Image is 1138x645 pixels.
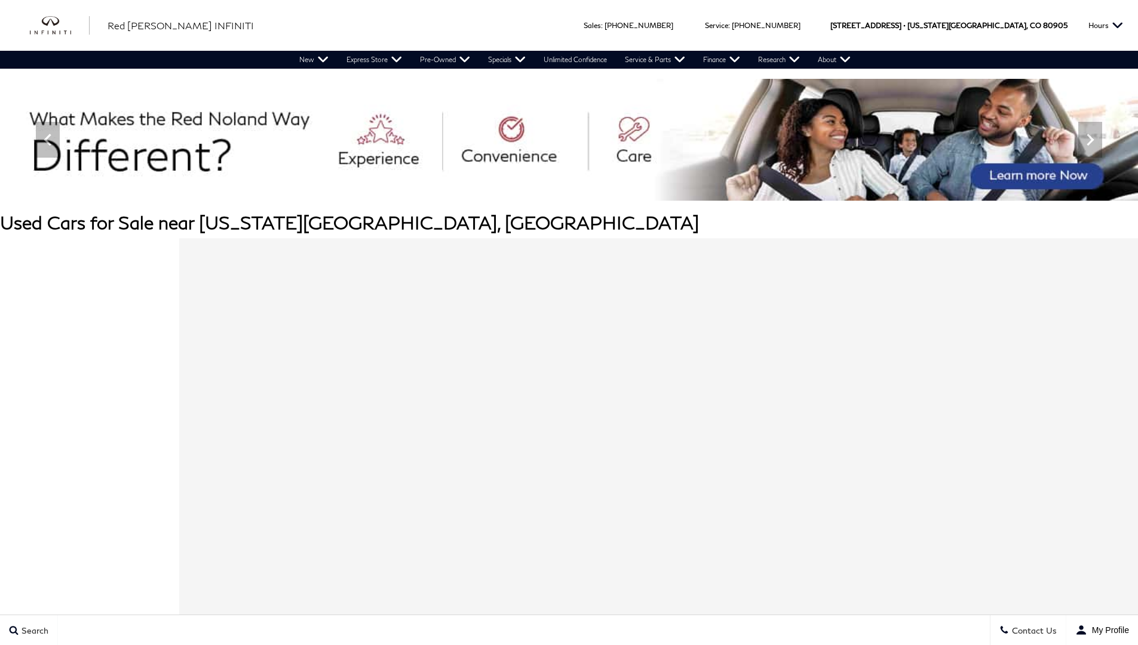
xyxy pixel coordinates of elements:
[108,20,254,31] span: Red [PERSON_NAME] INFINITI
[1066,615,1138,645] button: user-profile-menu
[809,51,860,69] a: About
[411,51,479,69] a: Pre-Owned
[1009,625,1057,635] span: Contact Us
[479,51,535,69] a: Specials
[830,21,1068,30] a: [STREET_ADDRESS] • [US_STATE][GEOGRAPHIC_DATA], CO 80905
[19,625,48,635] span: Search
[749,51,809,69] a: Research
[1087,625,1129,635] span: My Profile
[584,21,601,30] span: Sales
[705,21,728,30] span: Service
[732,21,800,30] a: [PHONE_NUMBER]
[694,51,749,69] a: Finance
[30,16,90,35] img: INFINITI
[108,19,254,33] a: Red [PERSON_NAME] INFINITI
[290,51,860,69] nav: Main Navigation
[616,51,694,69] a: Service & Parts
[338,51,411,69] a: Express Store
[728,21,730,30] span: :
[605,21,673,30] a: [PHONE_NUMBER]
[535,51,616,69] a: Unlimited Confidence
[30,16,90,35] a: infiniti
[601,21,603,30] span: :
[290,51,338,69] a: New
